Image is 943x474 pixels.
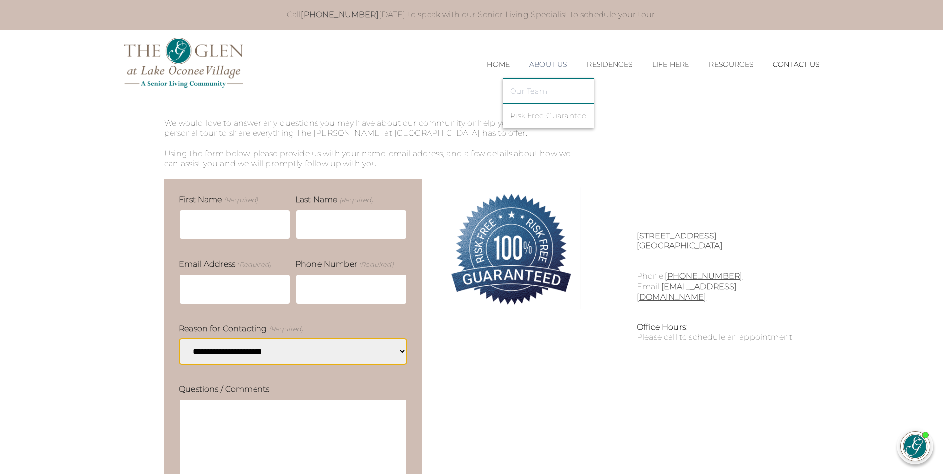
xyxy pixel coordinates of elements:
label: Last Name [295,194,373,205]
a: Resources [709,60,753,69]
label: Questions / Comments [179,384,269,395]
a: Home [487,60,510,69]
span: (Required) [268,324,303,333]
strong: Office Hours: [637,322,687,332]
a: Risk Free Guarantee [510,111,586,120]
a: [PHONE_NUMBER] [665,271,742,281]
div: Please call to schedule an appointment. [637,322,802,343]
a: Our Team [510,87,586,96]
label: Email Address [179,259,271,270]
span: (Required) [223,195,258,204]
a: [EMAIL_ADDRESS][DOMAIN_NAME] [637,282,737,302]
iframe: iframe [746,207,933,418]
a: Life Here [652,60,689,69]
a: [PHONE_NUMBER] [301,10,378,19]
label: First Name [179,194,258,205]
a: Contact Us [773,60,820,69]
p: Call [DATE] to speak with our Senior Living Specialist to schedule your tour. [134,10,810,20]
img: 100% Risk-Free. Guaranteed. [442,179,581,318]
p: Phone: Email: [637,271,802,302]
p: Using the form below, please provide us with your name, email address, and a few details about ho... [164,149,581,169]
p: We would love to answer any questions you may have about our community or help you schedule your ... [164,118,581,149]
span: (Required) [358,260,394,269]
label: Phone Number [295,259,394,270]
a: About Us [529,60,567,69]
a: Residences [587,60,632,69]
img: The Glen Lake Oconee Home [124,38,243,88]
img: avatar [901,432,930,461]
a: [STREET_ADDRESS][GEOGRAPHIC_DATA] [637,231,723,251]
span: (Required) [236,260,271,269]
label: Reason for Contacting [179,323,303,334]
span: (Required) [338,195,373,204]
